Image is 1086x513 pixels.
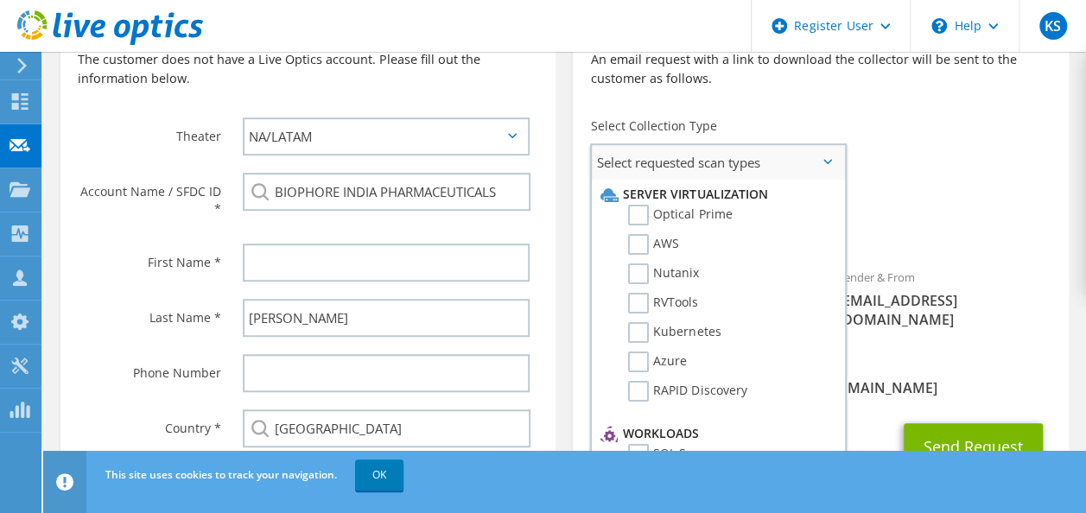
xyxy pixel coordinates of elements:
[78,354,221,382] label: Phone Number
[904,423,1043,470] button: Send Request
[1039,12,1067,40] span: KS
[628,205,732,225] label: Optical Prime
[628,293,698,313] label: RVTools
[628,381,746,402] label: RAPID Discovery
[628,263,699,284] label: Nutanix
[78,117,221,145] label: Theater
[628,444,716,465] label: SQL Server
[821,259,1069,338] div: Sender & From
[573,346,1068,406] div: CC & Reply To
[838,291,1051,329] span: [EMAIL_ADDRESS][DOMAIN_NAME]
[78,409,221,437] label: Country *
[628,322,721,343] label: Kubernetes
[590,117,716,135] label: Select Collection Type
[573,187,1068,250] div: Requested Collections
[355,459,403,491] a: OK
[596,184,835,205] li: Server Virtualization
[105,467,337,482] span: This site uses cookies to track your navigation.
[78,173,221,218] label: Account Name / SFDC ID *
[596,423,835,444] li: Workloads
[931,18,947,34] svg: \n
[592,145,844,180] span: Select requested scan types
[573,259,821,338] div: To
[590,50,1051,88] p: An email request with a link to download the collector will be sent to the customer as follows.
[628,234,679,255] label: AWS
[628,351,687,372] label: Azure
[78,50,538,88] p: The customer does not have a Live Optics account. Please fill out the information below.
[78,244,221,271] label: First Name *
[78,299,221,326] label: Last Name *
